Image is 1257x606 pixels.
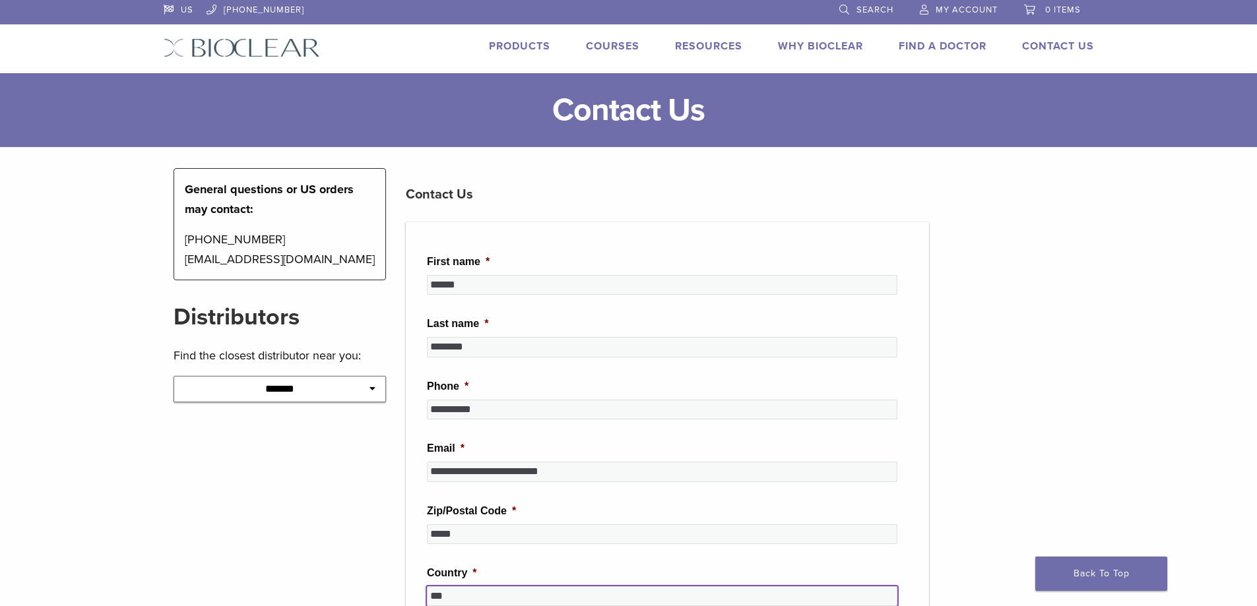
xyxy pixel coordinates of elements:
[427,566,477,580] label: Country
[1045,5,1081,15] span: 0 items
[427,380,468,394] label: Phone
[427,442,465,456] label: Email
[164,38,320,57] img: Bioclear
[185,182,354,216] strong: General questions or US orders may contact:
[936,5,998,15] span: My Account
[899,40,986,53] a: Find A Doctor
[778,40,863,53] a: Why Bioclear
[174,301,387,333] h2: Distributors
[427,255,490,269] label: First name
[1022,40,1094,53] a: Contact Us
[586,40,639,53] a: Courses
[406,179,929,210] h3: Contact Us
[185,229,375,269] p: [PHONE_NUMBER] [EMAIL_ADDRESS][DOMAIN_NAME]
[427,317,488,331] label: Last name
[1035,557,1167,591] a: Back To Top
[675,40,742,53] a: Resources
[856,5,893,15] span: Search
[174,346,387,365] p: Find the closest distributor near you:
[427,504,516,518] label: Zip/Postal Code
[489,40,550,53] a: Products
